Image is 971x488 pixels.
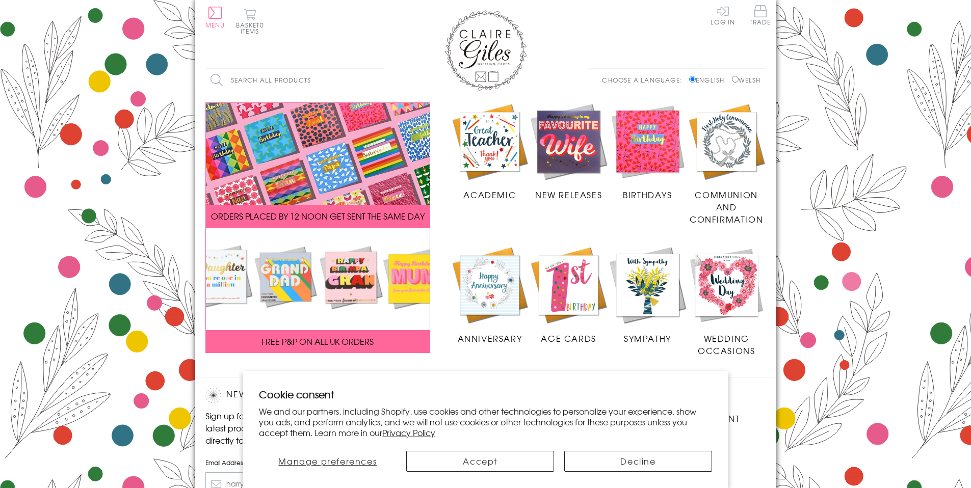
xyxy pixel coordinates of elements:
a: Communion and Confirmation [687,102,766,226]
span: Birthdays [623,188,672,201]
span: FREE P&P ON ALL UK ORDERS [261,335,374,347]
span: Wedding Occasions [698,332,755,357]
img: Claire Giles Greetings Cards [445,10,527,91]
a: Trade [750,5,771,27]
p: Choose a language: [602,75,687,85]
a: Age Cards [529,246,608,344]
h2: Cookie consent [259,387,712,401]
span: Anniversary [458,332,522,344]
p: Sign up for our newsletter to receive the latest product launches, news and offers directly to yo... [205,410,379,446]
span: New Releases [535,188,602,201]
span: Communion and Confirmation [690,188,763,225]
span: Trade [750,5,771,25]
input: Search all products [205,69,384,92]
input: Welsh [732,76,739,83]
button: Decline [564,451,712,472]
label: Welsh [732,75,761,85]
p: We and our partners, including Shopify, use cookies and other technologies to personalize your ex... [259,406,712,438]
input: English [689,76,696,83]
button: Accept [406,451,554,472]
label: Email Address [205,458,379,467]
h2: Newsletter [205,388,379,403]
span: Sympathy [624,332,671,344]
span: Age Cards [541,332,596,344]
a: Anniversary [451,246,530,344]
input: Search [374,69,384,92]
a: Wedding Occasions [687,246,766,357]
button: Manage preferences [259,451,396,472]
a: Birthdays [608,102,687,201]
a: Log In [711,5,735,25]
button: Menu [205,7,225,28]
span: 0 items [241,20,264,36]
span: Academic [463,188,516,201]
a: Academic [451,102,530,201]
span: Menu [205,20,225,30]
label: English [689,75,729,85]
a: Privacy Policy [382,426,435,439]
span: Manage preferences [278,455,377,467]
a: New Releases [529,102,608,201]
a: Sympathy [608,246,687,344]
button: Basket0 items [236,8,264,34]
span: ORDERS PLACED BY 12 NOON GET SENT THE SAME DAY [211,210,425,222]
